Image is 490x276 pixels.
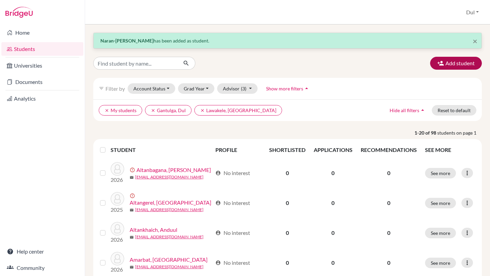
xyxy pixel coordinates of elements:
[105,85,125,92] span: Filter by
[99,86,104,91] i: filter_list
[215,260,221,265] span: account_circle
[215,199,250,207] div: No interest
[1,245,83,258] a: Help center
[384,105,432,116] button: Hide all filtersarrow_drop_up
[111,252,124,265] img: Amarbat, Bilguuntugs
[100,37,475,44] p: has been added as student.
[1,42,83,56] a: Students
[425,228,456,238] button: See more
[215,200,221,206] span: account_circle
[425,258,456,268] button: See more
[111,192,124,206] img: Altangerel, Tsovoo
[111,222,124,236] img: Altankhaich, Anduul
[265,142,310,158] th: SHORTLISTED
[260,83,316,94] button: Show more filtersarrow_drop_up
[130,175,134,179] span: mail
[1,26,83,39] a: Home
[266,86,303,91] span: Show more filters
[104,108,109,113] i: clear
[111,265,124,274] p: 2026
[437,129,482,136] span: students on page 1
[1,261,83,275] a: Community
[215,170,221,176] span: account_circle
[425,198,456,208] button: See more
[111,206,124,214] p: 2025
[200,108,205,113] i: clear
[414,129,437,136] strong: 1-20 of 98
[473,36,477,46] span: ×
[215,169,250,177] div: No interest
[135,264,203,270] a: [EMAIL_ADDRESS][DOMAIN_NAME]
[215,259,250,267] div: No interest
[135,174,203,180] a: [EMAIL_ADDRESS][DOMAIN_NAME]
[1,75,83,89] a: Documents
[310,218,357,248] td: 0
[361,169,417,177] p: 0
[111,236,124,244] p: 2026
[473,37,477,45] button: Close
[357,142,421,158] th: RECOMMENDATIONS
[1,92,83,105] a: Analytics
[111,142,211,158] th: STUDENT
[361,229,417,237] p: 0
[419,107,426,114] i: arrow_drop_up
[361,199,417,207] p: 0
[421,142,479,158] th: SEE MORE
[145,105,192,116] button: clearGantulga, Dul
[265,218,310,248] td: 0
[136,166,211,174] a: Altanbagana, [PERSON_NAME]
[130,208,134,212] span: mail
[310,142,357,158] th: APPLICATIONS
[241,86,246,91] span: (3)
[303,85,310,92] i: arrow_drop_up
[178,83,215,94] button: Grad Year
[430,57,482,70] button: Add student
[135,207,203,213] a: [EMAIL_ADDRESS][DOMAIN_NAME]
[111,162,124,176] img: Altanbagana, Choi-Odser
[130,226,177,234] a: Altankhaich, Anduul
[100,38,153,44] strong: Naran-[PERSON_NAME]
[432,105,476,116] button: Reset to default
[265,158,310,188] td: 0
[128,83,175,94] button: Account Status
[425,168,456,178] button: See more
[390,107,419,113] span: Hide all filters
[99,105,142,116] button: clearMy students
[265,188,310,218] td: 0
[5,7,33,18] img: Bridge-U
[463,6,482,19] button: Dul
[215,229,250,237] div: No interest
[130,167,136,173] span: error_outline
[130,199,211,207] a: Altangerel, [GEOGRAPHIC_DATA]
[310,158,357,188] td: 0
[361,259,417,267] p: 0
[130,235,134,239] span: mail
[310,188,357,218] td: 0
[130,265,134,269] span: mail
[130,193,136,199] span: error_outline
[111,176,124,184] p: 2026
[130,256,208,264] a: Amarbat, [GEOGRAPHIC_DATA]
[135,234,203,240] a: [EMAIL_ADDRESS][DOMAIN_NAME]
[211,142,265,158] th: PROFILE
[217,83,258,94] button: Advisor(3)
[215,230,221,236] span: account_circle
[151,108,156,113] i: clear
[194,105,282,116] button: clearLawakele, [GEOGRAPHIC_DATA]
[1,59,83,72] a: Universities
[93,57,178,70] input: Find student by name...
